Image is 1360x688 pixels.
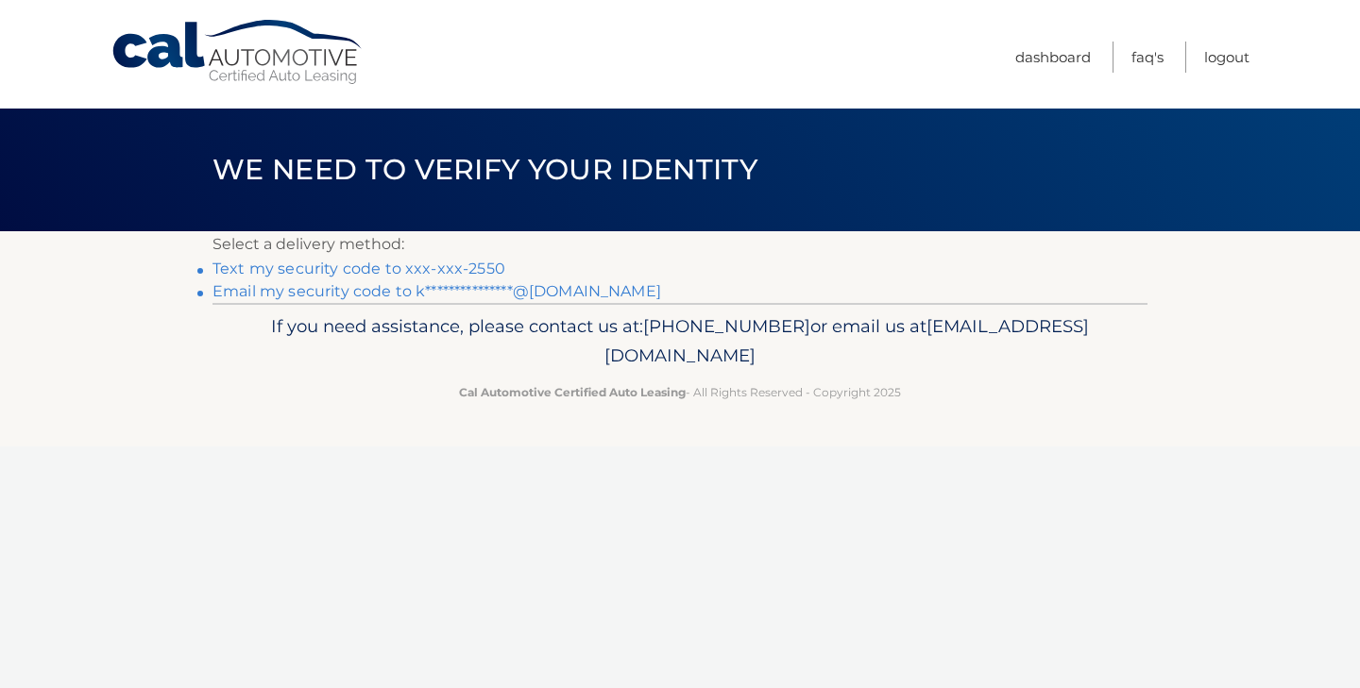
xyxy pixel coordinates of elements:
[212,231,1147,258] p: Select a delivery method:
[212,260,505,277] a: Text my security code to xxx-xxx-2550
[225,311,1135,372] p: If you need assistance, please contact us at: or email us at
[1131,42,1164,73] a: FAQ's
[1015,42,1091,73] a: Dashboard
[110,19,365,86] a: Cal Automotive
[459,385,686,399] strong: Cal Automotive Certified Auto Leasing
[212,152,757,187] span: We need to verify your identity
[1204,42,1249,73] a: Logout
[225,382,1135,402] p: - All Rights Reserved - Copyright 2025
[643,315,810,337] span: [PHONE_NUMBER]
